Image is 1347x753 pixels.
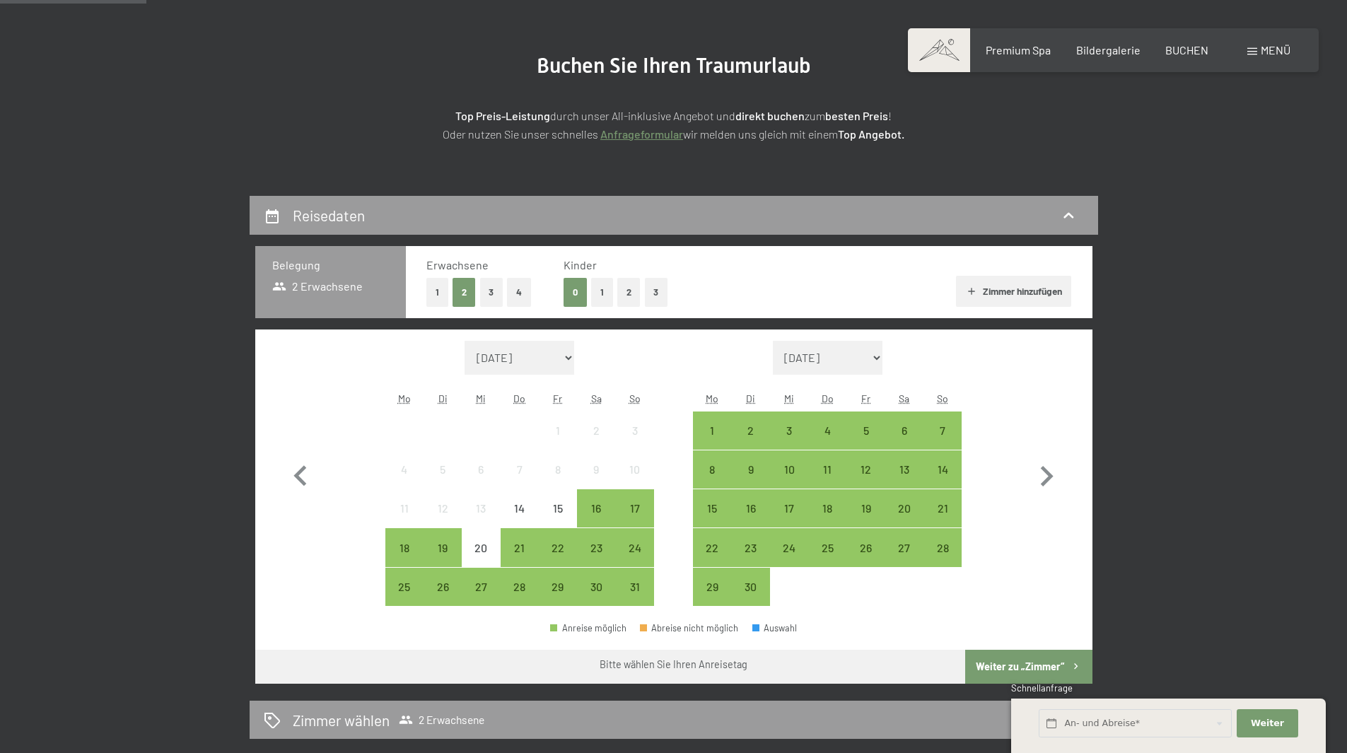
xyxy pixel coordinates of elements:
[577,489,615,527] div: Sat Aug 16 2025
[925,542,960,578] div: 28
[746,392,755,404] abbr: Dienstag
[424,450,462,489] div: Tue Aug 05 2025
[385,489,424,527] div: Mon Aug 11 2025
[733,464,769,499] div: 9
[387,464,422,499] div: 4
[846,528,885,566] div: Fri Sep 26 2025
[693,489,731,527] div: Anreise möglich
[752,624,798,633] div: Auswahl
[617,503,652,538] div: 17
[923,411,962,450] div: Sun Sep 07 2025
[385,568,424,606] div: Mon Aug 25 2025
[502,503,537,538] div: 14
[733,581,769,617] div: 30
[735,109,805,122] strong: direkt buchen
[591,392,602,404] abbr: Samstag
[462,568,500,606] div: Anreise möglich
[822,392,834,404] abbr: Donnerstag
[694,464,730,499] div: 8
[578,503,614,538] div: 16
[810,464,845,499] div: 11
[732,528,770,566] div: Tue Sep 23 2025
[885,489,923,527] div: Anreise möglich
[923,489,962,527] div: Sun Sep 21 2025
[846,450,885,489] div: Fri Sep 12 2025
[771,503,807,538] div: 17
[463,542,498,578] div: 20
[280,341,321,607] button: Vorheriger Monat
[615,489,653,527] div: Anreise möglich
[733,542,769,578] div: 23
[846,489,885,527] div: Anreise möglich
[502,464,537,499] div: 7
[808,528,846,566] div: Thu Sep 25 2025
[537,53,811,78] span: Buchen Sie Ihren Traumurlaub
[986,43,1051,57] a: Premium Spa
[808,489,846,527] div: Anreise möglich
[463,464,498,499] div: 6
[694,542,730,578] div: 22
[502,542,537,578] div: 21
[846,489,885,527] div: Fri Sep 19 2025
[693,568,731,606] div: Anreise möglich
[425,503,460,538] div: 12
[770,489,808,527] div: Wed Sep 17 2025
[426,258,489,272] span: Erwachsene
[600,658,747,672] div: Bitte wählen Sie Ihren Anreisetag
[425,581,460,617] div: 26
[861,392,870,404] abbr: Freitag
[770,450,808,489] div: Anreise möglich
[577,450,615,489] div: Anreise nicht möglich
[293,206,365,224] h2: Reisedaten
[617,542,652,578] div: 24
[501,489,539,527] div: Thu Aug 14 2025
[507,278,531,307] button: 4
[385,450,424,489] div: Anreise nicht möglich
[846,411,885,450] div: Anreise möglich
[462,528,500,566] div: Wed Aug 20 2025
[424,568,462,606] div: Tue Aug 26 2025
[539,450,577,489] div: Fri Aug 08 2025
[539,568,577,606] div: Anreise möglich
[706,392,718,404] abbr: Montag
[694,503,730,538] div: 15
[424,528,462,566] div: Tue Aug 19 2025
[387,581,422,617] div: 25
[923,450,962,489] div: Sun Sep 14 2025
[925,425,960,460] div: 7
[539,489,577,527] div: Anreise nicht möglich
[770,411,808,450] div: Wed Sep 03 2025
[808,450,846,489] div: Thu Sep 11 2025
[925,464,960,499] div: 14
[615,411,653,450] div: Sun Aug 03 2025
[617,425,652,460] div: 3
[539,450,577,489] div: Anreise nicht möglich
[564,278,587,307] button: 0
[462,450,500,489] div: Anreise nicht möglich
[885,450,923,489] div: Sat Sep 13 2025
[771,464,807,499] div: 10
[615,528,653,566] div: Anreise möglich
[693,489,731,527] div: Mon Sep 15 2025
[462,568,500,606] div: Wed Aug 27 2025
[539,528,577,566] div: Anreise möglich
[732,568,770,606] div: Anreise möglich
[615,489,653,527] div: Sun Aug 17 2025
[455,109,550,122] strong: Top Preis-Leistung
[733,425,769,460] div: 2
[462,450,500,489] div: Wed Aug 06 2025
[617,278,641,307] button: 2
[732,450,770,489] div: Anreise möglich
[480,278,503,307] button: 3
[1076,43,1141,57] span: Bildergalerie
[629,392,641,404] abbr: Sonntag
[770,528,808,566] div: Wed Sep 24 2025
[693,528,731,566] div: Anreise möglich
[846,450,885,489] div: Anreise möglich
[426,278,448,307] button: 1
[578,425,614,460] div: 2
[1165,43,1208,57] a: BUCHEN
[424,450,462,489] div: Anreise nicht möglich
[540,425,576,460] div: 1
[539,489,577,527] div: Fri Aug 15 2025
